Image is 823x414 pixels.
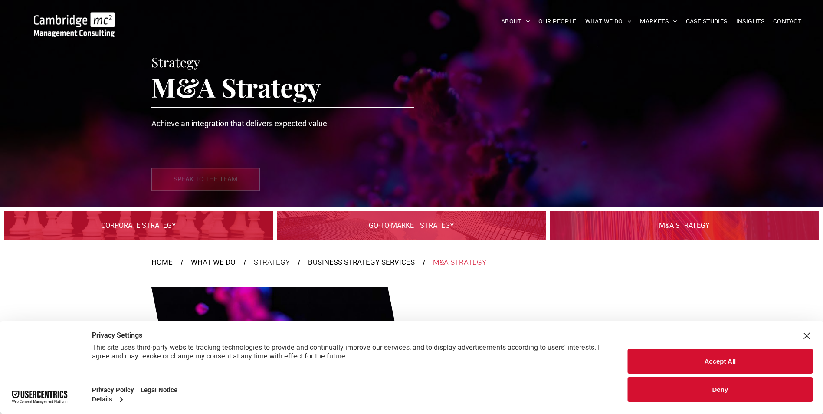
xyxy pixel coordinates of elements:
[191,257,236,268] a: WHAT WE DO
[769,15,806,28] a: CONTACT
[34,13,115,23] a: Your Business Transformed | Cambridge Management Consulting
[151,168,260,191] a: SPEAK TO THE TEAM
[151,53,200,71] span: Strategy
[174,168,237,190] span: SPEAK TO THE TEAM
[682,15,732,28] a: CASE STUDIES
[732,15,769,28] a: INSIGHTS
[151,119,327,128] span: Achieve an integration that delivers expected value
[4,211,273,240] a: Digital Infrastructure | Corporate Strategy | Cambridge Management Consulting
[151,257,173,268] a: HOME
[497,15,534,28] a: ABOUT
[34,12,115,37] img: Go to Homepage
[277,211,546,240] a: Digital Infrastructure | Go-to-Market Strategy | Cambridge Management Consulting
[581,15,636,28] a: WHAT WE DO
[433,257,486,268] div: M&A STRATEGY
[308,257,415,268] a: BUSINESS STRATEGY SERVICES
[550,211,819,240] a: Digital Infrastructure | M&A Strategy | Cambridge Management Consulting
[151,257,672,268] nav: Breadcrumbs
[151,69,321,104] span: M&A Strategy
[636,15,681,28] a: MARKETS
[254,257,290,268] div: STRATEGY
[534,15,580,28] a: OUR PEOPLE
